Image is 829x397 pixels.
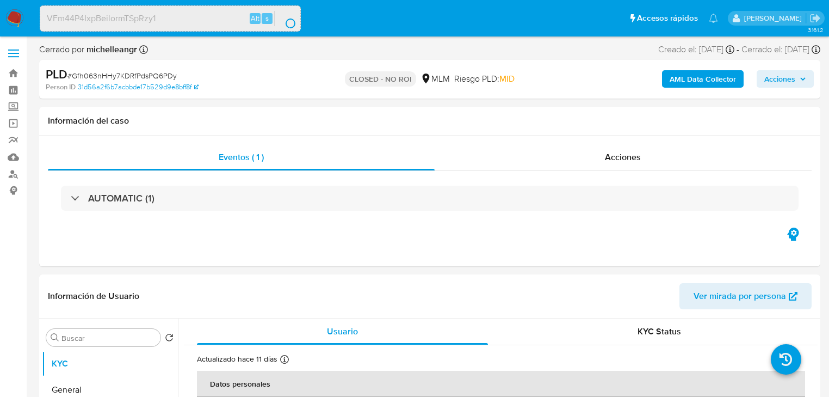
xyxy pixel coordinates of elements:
[61,333,156,343] input: Buscar
[327,325,358,338] span: Usuario
[499,72,515,85] span: MID
[757,70,814,88] button: Acciones
[48,291,139,302] h1: Información de Usuario
[265,13,269,23] span: s
[741,44,820,56] div: Cerrado el: [DATE]
[764,70,795,88] span: Acciones
[670,70,736,88] b: AML Data Collector
[744,13,806,23] p: michelleangelica.rodriguez@mercadolibre.com.mx
[274,11,296,26] button: search-icon
[709,14,718,23] a: Notificaciones
[809,13,821,24] a: Salir
[51,333,59,342] button: Buscar
[454,73,515,85] span: Riesgo PLD:
[78,82,199,92] a: 31d56a2f6b7acbbde17b529d9e8bff8f
[39,44,137,56] span: Cerrado por
[48,115,812,126] h1: Información del caso
[251,13,259,23] span: Alt
[197,354,277,364] p: Actualizado hace 11 días
[165,333,174,345] button: Volver al orden por defecto
[605,151,641,163] span: Acciones
[42,351,178,377] button: KYC
[197,371,805,397] th: Datos personales
[637,13,698,24] span: Accesos rápidos
[662,70,744,88] button: AML Data Collector
[679,283,812,309] button: Ver mirada por persona
[219,151,264,163] span: Eventos ( 1 )
[420,73,450,85] div: MLM
[67,70,177,81] span: # Gfh063nHHy7KDRfPdsPQ6PDy
[694,283,786,309] span: Ver mirada por persona
[61,186,799,211] div: AUTOMATIC (1)
[737,44,739,56] span: -
[88,192,154,204] h3: AUTOMATIC (1)
[345,71,416,87] p: CLOSED - NO ROI
[40,11,300,26] input: Buscar usuario o caso...
[46,65,67,83] b: PLD
[658,44,734,56] div: Creado el: [DATE]
[638,325,681,338] span: KYC Status
[46,82,76,92] b: Person ID
[84,43,137,56] b: michelleangr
